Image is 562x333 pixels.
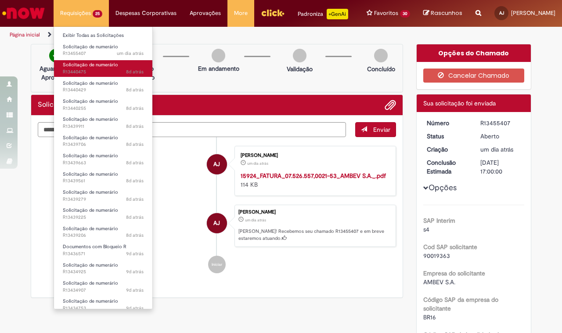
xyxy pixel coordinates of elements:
div: 114 KB [241,171,387,189]
time: 22/08/2025 12:10:02 [126,159,144,166]
span: 9d atrás [126,250,144,257]
div: R13455407 [480,119,521,127]
span: R13439225 [63,214,144,221]
span: AJ [213,154,220,175]
div: Padroniza [298,9,348,19]
p: Validação [287,65,313,73]
span: R13439561 [63,177,144,185]
span: More [234,9,248,18]
span: Solicitação de numerário [63,207,118,214]
img: ServiceNow [1,4,46,22]
span: 90019363 [423,252,450,260]
a: Aberto R13439911 : Solicitação de numerário [54,115,152,131]
a: Aberto R13439706 : Solicitação de numerário [54,133,152,149]
p: [PERSON_NAME]! Recebemos seu chamado R13455407 e em breve estaremos atuando. [238,228,391,242]
a: Aberto R13455407 : Solicitação de numerário [54,42,152,58]
a: Aberto R13434753 : Solicitação de numerário [54,297,152,313]
span: BR16 [423,313,436,321]
span: R13436571 [63,250,144,257]
button: Enviar [355,122,396,137]
time: 21/08/2025 09:00:10 [126,305,144,311]
span: Rascunhos [431,9,462,17]
h2: Solicitação de numerário Histórico de tíquete [38,101,116,109]
span: R13440475 [63,69,144,76]
a: Aberto R13440429 : Solicitação de numerário [54,79,152,95]
a: Aberto R13434907 : Solicitação de numerário [54,279,152,295]
b: Cod SAP solicitante [423,243,477,251]
span: Favoritos [374,9,398,18]
ul: Histórico de tíquete [38,137,396,282]
time: 28/08/2025 07:13:59 [247,161,268,166]
a: Aberto R13436571 : Documentos com Bloqueio R [54,242,152,258]
span: 8d atrás [126,196,144,203]
span: 8d atrás [126,214,144,221]
span: 8d atrás [126,232,144,239]
span: Solicitação de numerário [63,98,118,105]
span: um dia atrás [480,145,513,153]
span: Requisições [60,9,91,18]
time: 22/08/2025 10:59:09 [126,214,144,221]
img: click_logo_yellow_360x200.png [261,6,285,19]
span: Aprovações [190,9,221,18]
span: Despesas Corporativas [115,9,177,18]
div: [PERSON_NAME] [241,153,387,158]
a: Aberto R13434925 : Solicitação de numerário [54,261,152,277]
time: 22/08/2025 13:35:51 [126,123,144,130]
span: R13439706 [63,141,144,148]
span: AJ [499,10,504,16]
p: +GenAi [327,9,348,19]
span: R13440429 [63,87,144,94]
span: 25 [93,10,102,18]
p: Aguardando Aprovação [35,64,77,82]
a: Página inicial [10,31,40,38]
span: um dia atrás [247,161,268,166]
span: R13434753 [63,305,144,312]
span: Solicitação de numerário [63,43,118,50]
a: Aberto R13439206 : Solicitação de numerário [54,224,152,240]
time: 28/08/2025 07:14:51 [480,145,513,153]
span: 8d atrás [126,87,144,93]
span: AMBEV S.A. [423,278,455,286]
time: 21/08/2025 09:29:51 [126,268,144,275]
div: 28/08/2025 07:14:51 [480,145,521,154]
span: R13440255 [63,105,144,112]
time: 22/08/2025 11:49:43 [126,177,144,184]
span: 9d atrás [126,268,144,275]
a: Exibir Todas as Solicitações [54,31,152,40]
span: R13455407 [63,50,144,57]
span: Solicitação de numerário [63,225,118,232]
span: Solicitação de numerário [63,134,118,141]
b: Código SAP da empresa do solicitante [423,296,498,312]
span: 8d atrás [126,177,144,184]
time: 22/08/2025 11:06:04 [126,196,144,203]
span: s4 [423,225,429,233]
a: Aberto R13439561 : Solicitação de numerário [54,170,152,186]
a: Aberto R13439225 : Solicitação de numerário [54,206,152,222]
a: 15924_FATURA_07.526.557,0021-53_AMBEV S.A._.pdf [241,172,386,180]
span: Solicitação de numerário [63,298,118,304]
span: Sua solicitação foi enviada [423,99,496,107]
textarea: Digite sua mensagem aqui... [38,122,346,138]
span: Solicitação de numerário [63,62,118,68]
div: Opções do Chamado [417,44,531,62]
li: Antonio De Padua Rodrigues Da Silva Junior [38,205,396,247]
time: 22/08/2025 14:48:44 [126,105,144,112]
b: Empresa do solicitante [423,269,485,277]
span: 8d atrás [126,141,144,148]
span: 8d atrás [126,123,144,130]
button: Cancelar Chamado [423,69,525,83]
button: Adicionar anexos [385,99,396,111]
img: img-circle-grey.png [374,49,388,62]
span: Solicitação de numerário [63,116,118,123]
img: img-circle-grey.png [212,49,225,62]
p: Em andamento [198,64,239,73]
p: Concluído [367,65,395,73]
ul: Requisições [54,26,153,309]
span: R13434925 [63,268,144,275]
span: 8d atrás [126,69,144,75]
dt: Criação [420,145,474,154]
span: 8d atrás [126,105,144,112]
time: 22/08/2025 12:21:21 [126,141,144,148]
a: Rascunhos [423,9,462,18]
dt: Número [420,119,474,127]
